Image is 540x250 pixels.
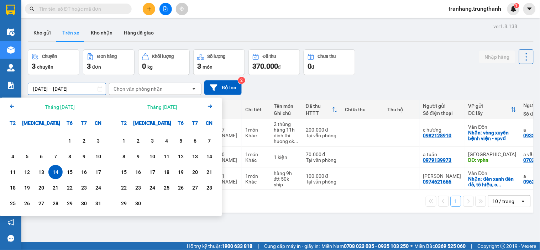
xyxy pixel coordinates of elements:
div: Choose Chủ Nhật, tháng 08 31 2025. It's available. [91,196,105,211]
span: 1 [515,3,518,8]
button: Chuyến3chuyến [28,49,79,75]
div: Choose Thứ Sáu, tháng 08 15 2025. It's available. [63,165,77,179]
div: [GEOGRAPHIC_DATA] [468,151,517,157]
span: 370.000 [252,62,278,70]
input: Tìm tên, số ĐT hoặc mã đơn [39,5,123,13]
div: Choose Thứ Ba, tháng 09 2 2025. It's available. [131,134,145,148]
div: 200.000 đ [306,127,338,133]
div: Choose Thứ Ba, tháng 08 19 2025. It's available. [20,181,34,195]
div: 12 [22,168,32,176]
div: 23 [133,183,143,192]
div: Vân Đồn [468,124,517,130]
div: Choose Thứ Hai, tháng 08 4 2025. It's available. [6,149,20,164]
span: 3 [197,62,201,70]
div: 3 [147,137,157,145]
div: Tại văn phòng [306,157,338,163]
div: 21 [204,168,214,176]
div: T5 [48,116,63,130]
div: 27 [190,183,200,192]
button: Nhập hàng [479,50,515,63]
div: Choose Thứ Năm, tháng 08 28 2025. It's available. [48,196,63,211]
div: Choose Thứ Hai, tháng 09 22 2025. It's available. [117,181,131,195]
span: Cung cấp máy in - giấy in: [264,242,320,250]
div: 14 [204,152,214,161]
div: Số điện thoại [423,110,461,116]
div: Choose Thứ Tư, tháng 08 13 2025. It's available. [34,165,48,179]
div: CN [202,116,216,130]
span: món [203,64,213,70]
div: 2 thùng hàng 11h [274,121,299,133]
div: Người gửi [423,103,461,109]
div: ver 1.8.138 [494,22,518,30]
div: đtt 50k ship [274,176,299,187]
div: Choose Chủ Nhật, tháng 09 21 2025. It's available. [202,165,216,179]
div: Nhận: vòng xuyến bệnh viện - vpvđ [468,130,517,141]
div: Choose Thứ Sáu, tháng 09 26 2025. It's available. [174,181,188,195]
div: Choose Thứ Hai, tháng 08 25 2025. It's available. [6,196,20,211]
div: 11 [8,168,18,176]
div: Chưa thu [345,107,381,112]
div: Vân Đồn [468,170,517,176]
div: T4 [34,116,48,130]
div: 6 [36,152,46,161]
strong: 0369 525 060 [435,243,466,249]
div: Choose Thứ Năm, tháng 09 4 2025. It's available. [159,134,174,148]
div: 27 [36,199,46,208]
button: caret-down [523,3,536,15]
div: 18 [162,168,172,176]
span: kg [147,64,153,70]
div: DĐ: vphn [468,157,517,163]
button: 1 [451,196,461,207]
span: copyright [500,244,505,249]
div: 10 / trang [493,198,515,205]
span: ... [294,138,298,144]
div: 10 [147,152,157,161]
span: đ [278,64,281,70]
button: Bộ lọc [204,80,242,95]
img: warehouse-icon [7,28,15,36]
div: 3 [93,137,103,145]
div: Choose Thứ Bảy, tháng 08 30 2025. It's available. [77,196,91,211]
div: 2 [133,137,143,145]
div: VP gửi [468,103,511,109]
div: 1 món [245,127,267,133]
div: Khác [245,157,267,163]
div: dinh thi huong ck tt 200k cước lúc 10h45p [274,133,299,144]
span: Miền Bắc [415,242,466,250]
div: 2 [79,137,89,145]
div: T7 [188,116,202,130]
div: Choose Chủ Nhật, tháng 09 7 2025. It's available. [202,134,216,148]
div: 22 [65,183,75,192]
button: plus [143,3,155,15]
button: Kho nhận [85,24,118,41]
div: Choose Thứ Ba, tháng 08 5 2025. It's available. [20,149,34,164]
span: đ [311,64,314,70]
div: 16 [133,168,143,176]
div: 100.000 đ [306,173,338,179]
span: 0 [142,62,146,70]
svg: open [520,198,526,204]
div: 26 [176,183,186,192]
div: 11 [162,152,172,161]
div: Tháng [DATE] [45,103,75,111]
div: HTTT [306,110,332,116]
span: message [7,235,14,242]
div: Choose Thứ Hai, tháng 08 11 2025. It's available. [6,165,20,179]
div: 29 [119,199,129,208]
button: Đơn hàng3đơn [83,49,135,75]
span: aim [179,6,184,11]
div: Choose Thứ Hai, tháng 09 29 2025. It's available. [117,196,131,211]
div: Choose Chủ Nhật, tháng 08 24 2025. It's available. [91,181,105,195]
div: 16 [79,168,89,176]
div: 30 [133,199,143,208]
div: 8 [119,152,129,161]
div: 9 [133,152,143,161]
span: 3 [32,62,36,70]
div: T2 [117,116,131,130]
span: plus [147,6,152,11]
div: 24 [93,183,103,192]
span: tranhang.trungthanh [443,4,507,13]
button: Kho gửi [28,24,57,41]
div: Choose Thứ Ba, tháng 09 9 2025. It's available. [131,149,145,164]
div: 18 [8,183,18,192]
